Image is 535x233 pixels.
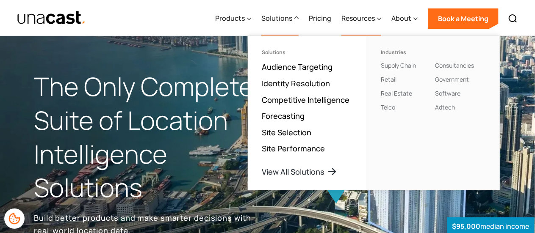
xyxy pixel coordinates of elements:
[391,13,411,23] div: About
[17,11,86,25] a: home
[215,13,245,23] div: Products
[435,103,455,111] a: Adtech
[262,49,353,55] div: Solutions
[309,1,331,36] a: Pricing
[381,75,396,83] a: Retail
[262,127,311,137] a: Site Selection
[262,167,337,177] a: View All Solutions
[261,1,299,36] div: Solutions
[248,36,500,190] nav: Solutions
[262,143,325,154] a: Site Performance
[435,75,469,83] a: Government
[215,1,251,36] div: Products
[341,13,375,23] div: Resources
[428,8,499,29] a: Book a Meeting
[391,1,418,36] div: About
[262,95,349,105] a: Competitive Intelligence
[262,78,330,88] a: Identity Resolution
[4,208,25,229] div: Cookie Preferences
[508,14,518,24] img: Search icon
[435,61,474,69] a: Consultancies
[452,222,481,231] strong: $95,000
[262,62,333,72] a: Audience Targeting
[381,61,416,69] a: Supply Chain
[341,1,381,36] div: Resources
[262,111,305,121] a: Forecasting
[381,103,395,111] a: Telco
[381,89,412,97] a: Real Estate
[261,13,292,23] div: Solutions
[17,11,86,25] img: Unacast text logo
[34,70,268,205] h1: The Only Complete Suite of Location Intelligence Solutions
[435,89,460,97] a: Software
[381,49,432,55] div: Industries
